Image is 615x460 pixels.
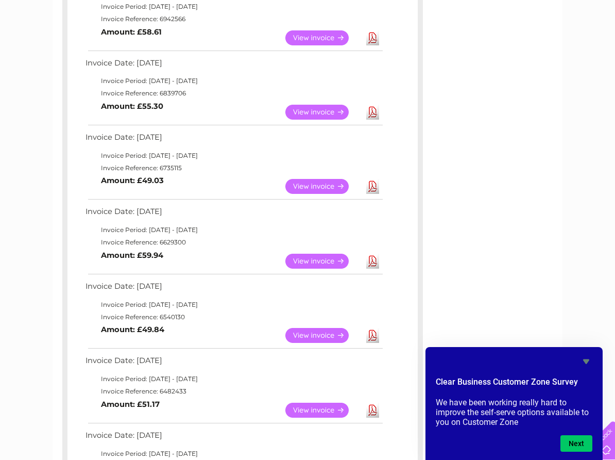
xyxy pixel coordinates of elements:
[436,376,592,393] h2: Clear Business Customer Zone Survey
[366,254,379,269] a: Download
[580,355,592,368] button: Hide survey
[65,6,552,50] div: Clear Business is a trading name of Verastar Limited (registered in [GEOGRAPHIC_DATA] No. 3667643...
[285,30,361,45] a: View
[83,150,384,162] td: Invoice Period: [DATE] - [DATE]
[22,27,74,58] img: logo.png
[366,179,379,194] a: Download
[560,435,592,452] button: Next question
[83,87,384,100] td: Invoice Reference: 6839706
[436,398,592,427] p: We have been working really hard to improve the self-serve options available to you on Customer Zone
[83,354,384,373] td: Invoice Date: [DATE]
[101,176,164,185] b: Amount: £49.03
[83,280,384,299] td: Invoice Date: [DATE]
[83,130,384,150] td: Invoice Date: [DATE]
[83,56,384,75] td: Invoice Date: [DATE]
[83,75,384,87] td: Invoice Period: [DATE] - [DATE]
[83,299,384,311] td: Invoice Period: [DATE] - [DATE]
[366,403,379,418] a: Download
[101,325,164,334] b: Amount: £49.84
[83,236,384,249] td: Invoice Reference: 6629300
[83,373,384,385] td: Invoice Period: [DATE] - [DATE]
[436,355,592,452] div: Clear Business Customer Zone Survey
[83,385,384,398] td: Invoice Reference: 6482433
[83,224,384,236] td: Invoice Period: [DATE] - [DATE]
[83,311,384,323] td: Invoice Reference: 6540130
[285,179,361,194] a: View
[285,403,361,418] a: View
[546,44,572,52] a: Contact
[488,44,519,52] a: Telecoms
[366,105,379,120] a: Download
[83,1,384,13] td: Invoice Period: [DATE] - [DATE]
[525,44,540,52] a: Blog
[285,254,361,269] a: View
[83,162,384,174] td: Invoice Reference: 6735115
[459,44,482,52] a: Energy
[434,44,453,52] a: Water
[101,102,163,111] b: Amount: £55.30
[83,429,384,448] td: Invoice Date: [DATE]
[101,251,163,260] b: Amount: £59.94
[83,13,384,25] td: Invoice Reference: 6942566
[421,5,492,18] a: 0333 014 3131
[83,448,384,460] td: Invoice Period: [DATE] - [DATE]
[101,27,162,37] b: Amount: £58.61
[285,105,361,120] a: View
[581,44,605,52] a: Log out
[285,328,361,343] a: View
[366,328,379,343] a: Download
[366,30,379,45] a: Download
[83,205,384,224] td: Invoice Date: [DATE]
[101,400,160,409] b: Amount: £51.17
